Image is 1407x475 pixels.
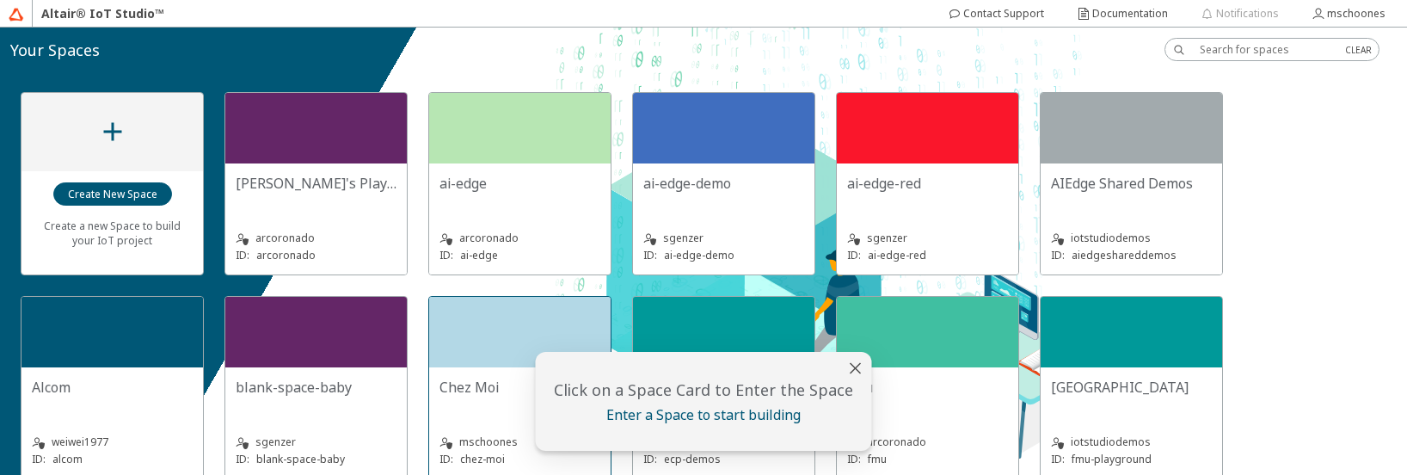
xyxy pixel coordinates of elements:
[1051,378,1212,397] unity-typography: [GEOGRAPHIC_DATA]
[32,207,193,259] unity-typography: Create a new Space to build your IoT project
[847,174,1008,193] unity-typography: ai-edge-red
[1051,452,1065,466] p: ID:
[643,452,657,466] p: ID:
[236,174,396,193] unity-typography: [PERSON_NAME]'s Playground
[236,230,396,247] unity-typography: arcoronado
[847,434,1008,451] unity-typography: arcoronado
[439,434,600,451] unity-typography: mschoones
[664,248,734,262] p: ai-edge-demo
[1051,230,1212,247] unity-typography: iotstudiodemos
[460,452,505,466] p: chez-moi
[236,434,396,451] unity-typography: sgenzer
[439,230,600,247] unity-typography: arcoronado
[546,379,862,400] unity-typography: Click on a Space Card to Enter the Space
[664,452,721,466] p: ecp-demos
[236,248,249,262] p: ID:
[868,248,926,262] p: ai-edge-red
[847,378,1008,397] unity-typography: fmu
[32,452,46,466] p: ID:
[847,248,861,262] p: ID:
[1051,248,1065,262] p: ID:
[256,452,345,466] p: blank-space-baby
[460,248,498,262] p: ai-edge
[643,248,657,262] p: ID:
[52,452,83,466] p: alcom
[643,230,804,247] unity-typography: sgenzer
[256,248,316,262] p: arcoronado
[1051,174,1212,193] unity-typography: AIEdge Shared Demos
[1072,248,1177,262] p: aiedgeshareddemos
[868,452,887,466] p: fmu
[439,248,453,262] p: ID:
[439,174,600,193] unity-typography: ai-edge
[1072,452,1152,466] p: fmu-playground
[236,452,249,466] p: ID:
[32,434,193,451] unity-typography: weiwei1977
[546,405,862,424] unity-typography: Enter a Space to start building
[643,174,804,193] unity-typography: ai-edge-demo
[236,378,396,397] unity-typography: blank-space-baby
[847,230,1008,247] unity-typography: sgenzer
[1051,434,1212,451] unity-typography: iotstudiodemos
[847,452,861,466] p: ID:
[439,452,453,466] p: ID:
[32,378,193,397] unity-typography: Alcom
[439,378,600,397] unity-typography: Chez Moi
